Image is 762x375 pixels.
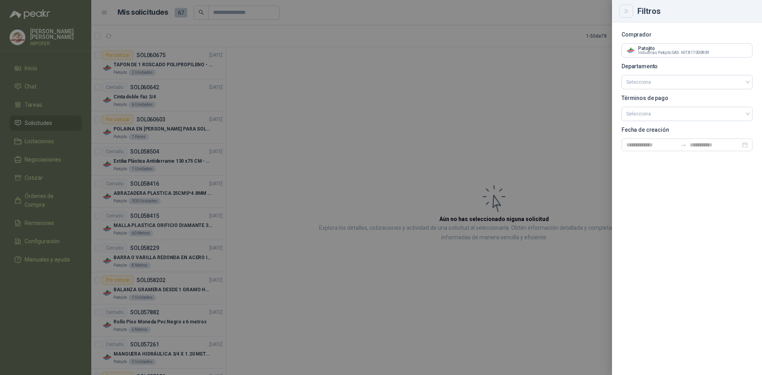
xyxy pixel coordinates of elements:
[622,64,752,69] p: Departamento
[622,6,631,16] button: Close
[680,142,687,148] span: swap-right
[622,32,752,37] p: Comprador
[637,7,752,15] div: Filtros
[622,96,752,100] p: Términos de pago
[622,127,752,132] p: Fecha de creación
[680,142,687,148] span: to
